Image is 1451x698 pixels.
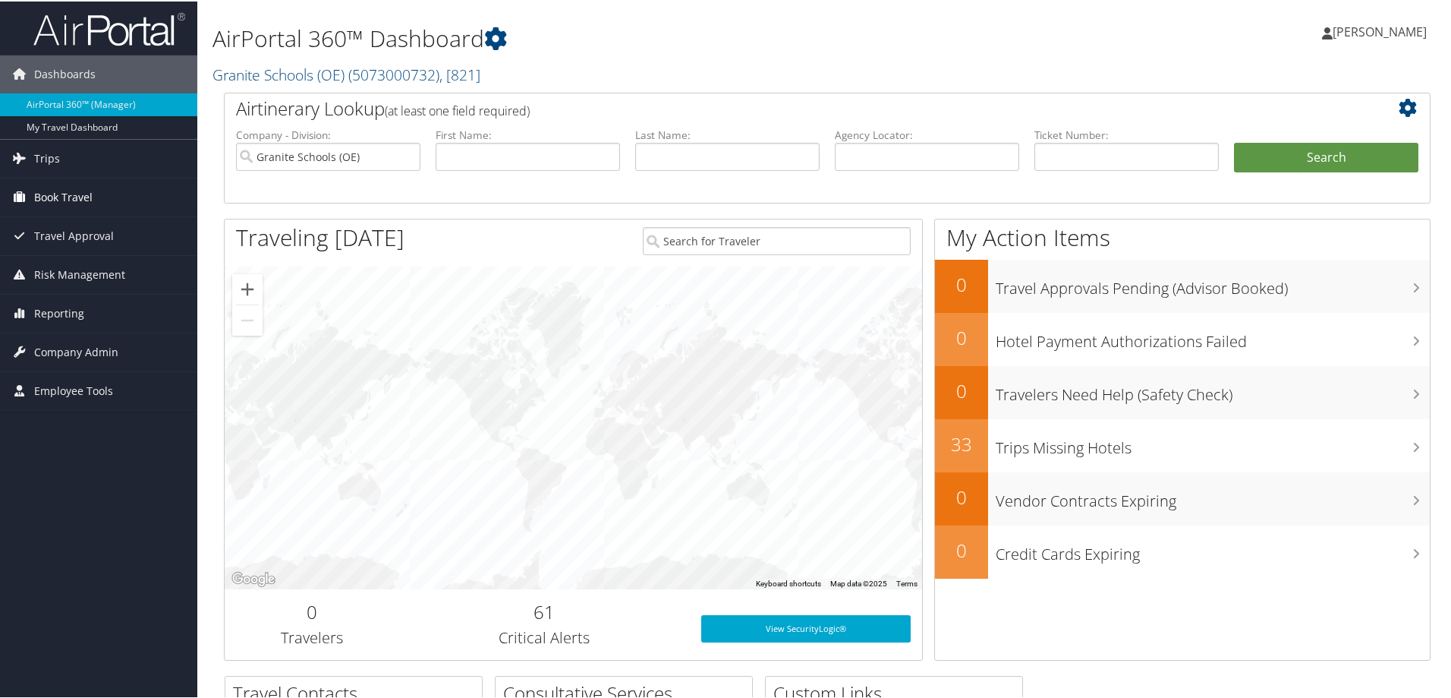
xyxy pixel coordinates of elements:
button: Zoom in [232,273,263,303]
a: 33Trips Missing Hotels [935,418,1430,471]
a: View SecurityLogic® [701,614,911,641]
h3: Hotel Payment Authorizations Failed [996,322,1430,351]
img: Google [228,568,279,588]
h2: 0 [236,598,388,624]
span: Travel Approval [34,216,114,254]
a: 0Hotel Payment Authorizations Failed [935,311,1430,365]
h3: Credit Cards Expiring [996,535,1430,564]
span: Book Travel [34,177,93,215]
span: Employee Tools [34,371,113,409]
h3: Critical Alerts [411,626,678,647]
h3: Travelers [236,626,388,647]
h2: 33 [935,430,988,456]
a: Terms (opens in new tab) [896,578,917,586]
h3: Trips Missing Hotels [996,428,1430,457]
span: Dashboards [34,54,96,92]
span: , [ 821 ] [439,63,480,84]
h2: 0 [935,483,988,509]
button: Search [1234,141,1418,172]
span: ( 5073000732 ) [348,63,439,84]
label: Agency Locator: [835,126,1019,141]
h2: 0 [935,324,988,349]
a: 0Vendor Contracts Expiring [935,471,1430,524]
span: Risk Management [34,254,125,292]
a: Open this area in Google Maps (opens a new window) [228,568,279,588]
a: 0Travel Approvals Pending (Advisor Booked) [935,258,1430,311]
label: Company - Division: [236,126,420,141]
span: (at least one field required) [385,101,530,118]
button: Zoom out [232,304,263,334]
h3: Travelers Need Help (Safety Check) [996,375,1430,404]
h2: 0 [935,536,988,562]
h1: My Action Items [935,220,1430,252]
h3: Vendor Contracts Expiring [996,482,1430,510]
span: [PERSON_NAME] [1333,22,1427,39]
label: First Name: [436,126,620,141]
a: 0Travelers Need Help (Safety Check) [935,365,1430,418]
a: 0Credit Cards Expiring [935,524,1430,577]
a: [PERSON_NAME] [1322,8,1442,53]
h2: 0 [935,270,988,296]
span: Company Admin [34,332,118,370]
button: Keyboard shortcuts [756,577,821,588]
img: airportal-logo.png [33,10,185,46]
h2: 61 [411,598,678,624]
input: Search for Traveler [643,226,911,254]
h2: Airtinerary Lookup [236,94,1318,120]
a: Granite Schools (OE) [212,63,480,84]
h3: Travel Approvals Pending (Advisor Booked) [996,269,1430,298]
h2: 0 [935,377,988,403]
label: Last Name: [635,126,820,141]
span: Trips [34,138,60,176]
span: Reporting [34,293,84,331]
h1: AirPortal 360™ Dashboard [212,21,1032,53]
h1: Traveling [DATE] [236,220,404,252]
label: Ticket Number: [1034,126,1219,141]
span: Map data ©2025 [830,578,887,586]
